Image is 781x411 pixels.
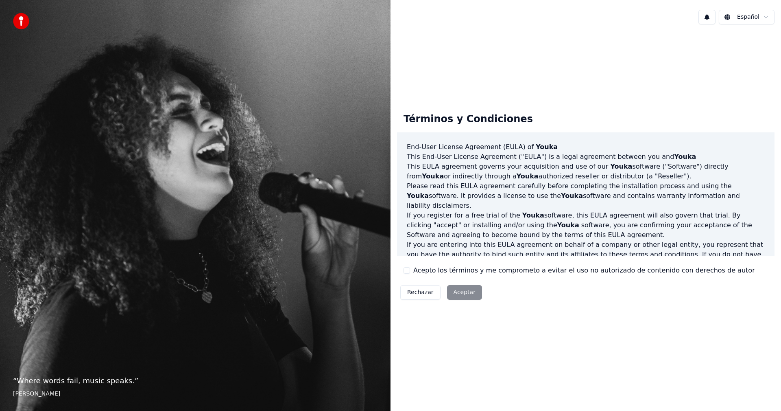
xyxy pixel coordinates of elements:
[13,375,377,387] p: “ Where words fail, music speaks. ”
[610,163,632,170] span: Youka
[397,106,539,132] div: Términos y Condiciones
[536,143,558,151] span: Youka
[400,285,441,300] button: Rechazar
[522,211,544,219] span: Youka
[517,172,539,180] span: Youka
[561,192,583,200] span: Youka
[413,266,755,275] label: Acepto los términos y me comprometo a evitar el uso no autorizado de contenido con derechos de autor
[407,240,765,279] p: If you are entering into this EULA agreement on behalf of a company or other legal entity, you re...
[407,142,765,152] h3: End-User License Agreement (EULA) of
[407,181,765,211] p: Please read this EULA agreement carefully before completing the installation process and using th...
[422,172,444,180] span: Youka
[674,153,696,160] span: Youka
[13,390,377,398] footer: [PERSON_NAME]
[13,13,29,29] img: youka
[407,162,765,181] p: This EULA agreement governs your acquisition and use of our software ("Software") directly from o...
[557,221,579,229] span: Youka
[407,152,765,162] p: This End-User License Agreement ("EULA") is a legal agreement between you and
[407,192,429,200] span: Youka
[407,211,765,240] p: If you register for a free trial of the software, this EULA agreement will also govern that trial...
